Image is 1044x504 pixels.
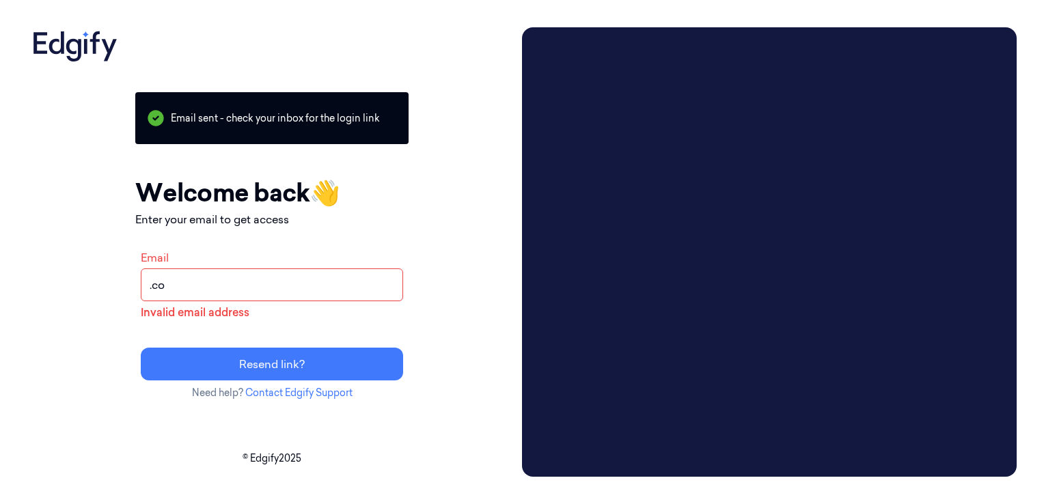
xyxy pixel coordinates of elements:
[135,211,409,227] p: Enter your email to get access
[141,304,403,320] p: Invalid email address
[135,386,409,400] p: Need help?
[141,251,169,264] label: Email
[27,451,517,466] p: © Edgify 2025
[141,268,403,301] input: name@example.com
[135,92,409,144] p: Email sent - check your inbox for the login link
[245,387,353,399] a: Contact Edgify Support
[141,348,403,380] button: Resend link?
[135,174,409,211] h1: Welcome back 👋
